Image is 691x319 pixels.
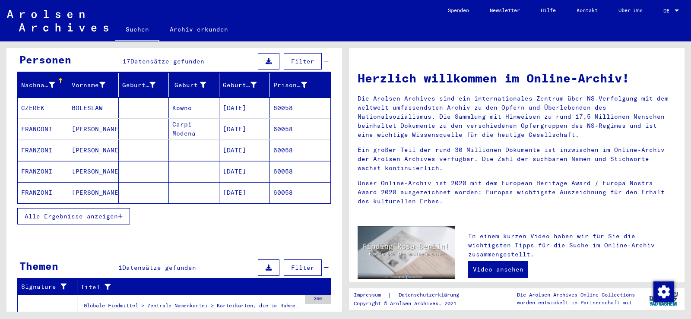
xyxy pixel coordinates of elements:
[219,182,270,203] mat-cell: [DATE]
[358,145,676,173] p: Ein großer Teil der rund 30 Millionen Dokumente ist inzwischen im Online-Archiv der Arolsen Archi...
[81,280,320,294] div: Titel
[354,291,388,300] a: Impressum
[270,161,330,182] mat-cell: 60058
[19,258,58,274] div: Themen
[291,264,314,272] span: Filter
[354,291,469,300] div: |
[392,291,469,300] a: Datenschutzerklärung
[270,73,330,97] mat-header-cell: Prisoner #
[68,161,119,182] mat-cell: [PERSON_NAME]
[115,19,159,41] a: Suchen
[119,73,169,97] mat-header-cell: Geburtsname
[219,140,270,161] mat-cell: [DATE]
[305,295,331,304] div: 350
[219,98,270,118] mat-cell: [DATE]
[84,302,301,314] div: Globale Findmittel > Zentrale Namenkartei > Karteikarten, die im Rahmen der sequentiellen Massend...
[273,78,320,92] div: Prisoner #
[663,8,673,14] span: DE
[72,78,118,92] div: Vorname
[223,78,269,92] div: Geburtsdatum
[122,81,156,90] div: Geburtsname
[19,52,71,67] div: Personen
[172,78,219,92] div: Geburt‏
[468,261,528,278] a: Video ansehen
[122,78,169,92] div: Geburtsname
[517,291,635,299] p: Die Arolsen Archives Online-Collections
[647,288,680,310] img: yv_logo.png
[223,81,257,90] div: Geburtsdatum
[21,280,77,294] div: Signature
[18,73,68,97] mat-header-cell: Nachname
[81,283,310,292] div: Titel
[68,140,119,161] mat-cell: [PERSON_NAME]
[68,182,119,203] mat-cell: [PERSON_NAME]
[21,81,55,90] div: Nachname
[18,98,68,118] mat-cell: CZEREK
[284,53,322,69] button: Filter
[653,281,674,302] img: Zustimmung ändern
[273,81,307,90] div: Prisoner #
[7,10,108,32] img: Arolsen_neg.svg
[25,212,118,220] span: Alle Ergebnisse anzeigen
[18,161,68,182] mat-cell: FRANZONI
[653,281,674,302] div: Zustimmung ändern
[358,69,676,87] h1: Herzlich willkommen im Online-Archiv!
[358,94,676,139] p: Die Arolsen Archives sind ein internationales Zentrum über NS-Verfolgung mit dem weltweit umfasse...
[284,259,322,276] button: Filter
[21,78,68,92] div: Nachname
[291,57,314,65] span: Filter
[72,81,105,90] div: Vorname
[219,119,270,139] mat-cell: [DATE]
[270,182,330,203] mat-cell: 60058
[172,81,206,90] div: Geburt‏
[17,208,130,224] button: Alle Ergebnisse anzeigen
[517,299,635,306] p: wurden entwickelt in Partnerschaft mit
[21,282,66,291] div: Signature
[123,57,130,65] span: 17
[169,98,219,118] mat-cell: Kowno
[169,73,219,97] mat-header-cell: Geburt‏
[68,98,119,118] mat-cell: BOLESLAW
[358,226,455,279] img: video.jpg
[68,73,119,97] mat-header-cell: Vorname
[159,19,238,40] a: Archiv erkunden
[18,182,68,203] mat-cell: FRANZONI
[270,140,330,161] mat-cell: 60058
[354,300,469,307] p: Copyright © Arolsen Archives, 2021
[219,161,270,182] mat-cell: [DATE]
[68,119,119,139] mat-cell: [PERSON_NAME]
[270,119,330,139] mat-cell: 60058
[219,73,270,97] mat-header-cell: Geburtsdatum
[130,57,204,65] span: Datensätze gefunden
[468,232,676,259] p: In einem kurzen Video haben wir für Sie die wichtigsten Tipps für die Suche im Online-Archiv zusa...
[18,140,68,161] mat-cell: FRANZONI
[270,98,330,118] mat-cell: 60058
[122,264,196,272] span: Datensätze gefunden
[118,264,122,272] span: 1
[358,179,676,206] p: Unser Online-Archiv ist 2020 mit dem European Heritage Award / Europa Nostra Award 2020 ausgezeic...
[18,119,68,139] mat-cell: FRANCONI
[169,119,219,139] mat-cell: Carpi Modena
